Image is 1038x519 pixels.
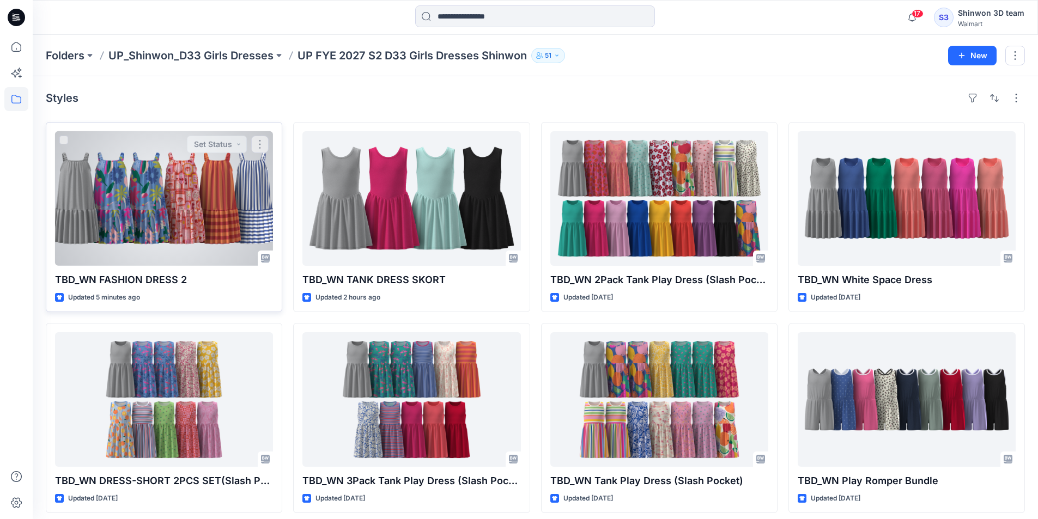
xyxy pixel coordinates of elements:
p: Updated [DATE] [563,292,613,303]
button: 51 [531,48,565,63]
p: Updated [DATE] [68,493,118,504]
a: TBD_WN Tank Play Dress (Slash Pocket) [550,332,768,467]
p: TBD_WN 3Pack Tank Play Dress (Slash Pocket) [302,473,520,489]
p: 51 [545,50,551,62]
a: TBD_WN White Space Dress [798,131,1016,266]
p: Updated [DATE] [563,493,613,504]
div: Walmart [958,20,1024,28]
a: TBD_WN DRESS-SHORT 2PCS SET(Slash Pocket) [55,332,273,467]
p: TBD_WN 2Pack Tank Play Dress (Slash Pocket) [550,272,768,288]
button: New [948,46,997,65]
p: TBD_WN TANK DRESS SKORT [302,272,520,288]
p: TBD_WN Play Romper Bundle [798,473,1016,489]
a: TBD_WN FASHION DRESS 2 [55,131,273,266]
p: UP FYE 2027 S2 D33 Girls Dresses Shinwon [298,48,527,63]
a: TBD_WN TANK DRESS SKORT [302,131,520,266]
p: TBD_WN DRESS-SHORT 2PCS SET(Slash Pocket) [55,473,273,489]
a: TBD_WN 2Pack Tank Play Dress (Slash Pocket) [550,131,768,266]
div: Shinwon 3D team [958,7,1024,20]
p: TBD_WN FASHION DRESS 2 [55,272,273,288]
div: S3 [934,8,954,27]
p: Updated 5 minutes ago [68,292,140,303]
p: Updated [DATE] [811,493,860,504]
p: TBD_WN Tank Play Dress (Slash Pocket) [550,473,768,489]
a: UP_Shinwon_D33 Girls Dresses [108,48,274,63]
a: TBD_WN Play Romper Bundle [798,332,1016,467]
a: Folders [46,48,84,63]
p: TBD_WN White Space Dress [798,272,1016,288]
p: Updated [DATE] [315,493,365,504]
span: 17 [912,9,924,18]
a: TBD_WN 3Pack Tank Play Dress (Slash Pocket) [302,332,520,467]
p: Updated [DATE] [811,292,860,303]
p: Updated 2 hours ago [315,292,380,303]
h4: Styles [46,91,78,105]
